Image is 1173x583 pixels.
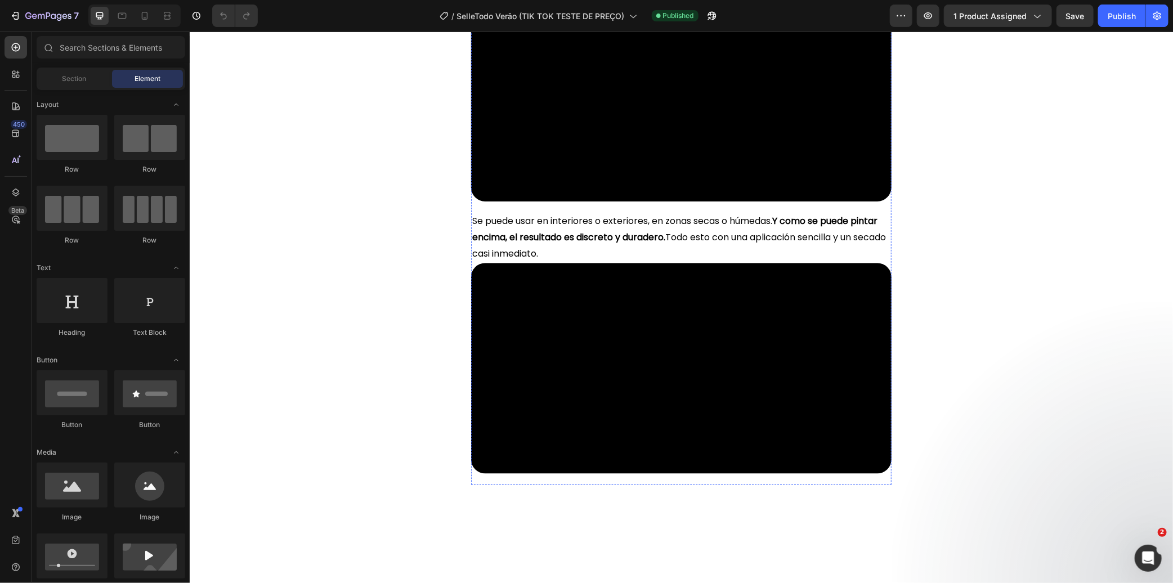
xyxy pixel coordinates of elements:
[944,5,1052,27] button: 1 product assigned
[74,9,79,23] p: 7
[11,120,27,129] div: 450
[37,100,59,110] span: Layout
[114,420,185,430] div: Button
[190,32,1173,583] iframe: Design area
[953,10,1027,22] span: 1 product assigned
[114,164,185,174] div: Row
[37,355,57,365] span: Button
[37,164,108,174] div: Row
[114,235,185,245] div: Row
[135,74,160,84] span: Element
[1066,11,1085,21] span: Save
[663,11,694,21] span: Published
[281,232,702,442] video: Video
[37,420,108,430] div: Button
[1056,5,1094,27] button: Save
[1108,10,1136,22] div: Publish
[457,10,625,22] span: SelleTodo Verão (TIK TOK TESTE DE PREÇO)
[283,183,688,213] strong: Y como se puede pintar encima, el resultado es discreto y duradero.
[37,36,185,59] input: Search Sections & Elements
[8,206,27,215] div: Beta
[37,447,56,458] span: Media
[114,512,185,522] div: Image
[5,5,84,27] button: 7
[1158,528,1167,537] span: 2
[37,512,108,522] div: Image
[212,5,258,27] div: Undo/Redo
[167,443,185,461] span: Toggle open
[1135,545,1162,572] iframe: Intercom live chat
[452,10,455,22] span: /
[167,351,185,369] span: Toggle open
[167,259,185,277] span: Toggle open
[1098,5,1145,27] button: Publish
[37,328,108,338] div: Heading
[62,74,87,84] span: Section
[167,96,185,114] span: Toggle open
[283,183,696,229] span: Se puede usar en interiores o exteriores, en zonas secas o húmedas. Todo esto con una aplicación ...
[37,235,108,245] div: Row
[37,263,51,273] span: Text
[114,328,185,338] div: Text Block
